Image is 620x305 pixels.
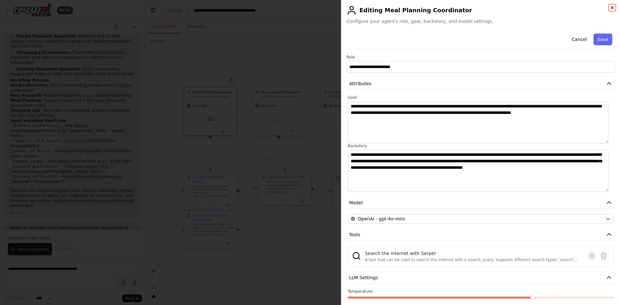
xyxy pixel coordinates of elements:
[598,250,609,262] button: Delete tool
[348,95,614,100] label: Goal
[586,250,598,262] button: Configure tool
[346,272,615,284] button: LLM Settings
[352,251,361,260] img: SerperDevTool
[348,143,614,148] label: Backstory
[349,231,360,238] span: Tools
[349,199,363,206] span: Model
[594,34,612,45] button: Save
[346,55,615,60] label: Role
[346,78,615,90] button: Attributes
[365,250,580,257] div: Search the internet with Serper
[346,18,615,25] span: Configure your agent's role, goal, backstory, and model settings.
[346,5,615,15] h2: Editing Meal Planning Coordinator
[349,274,378,281] span: LLM Settings
[568,34,591,45] button: Cancel
[346,229,615,241] button: Tools
[348,214,614,224] button: OpenAI - gpt-4o-mini
[349,80,371,87] span: Attributes
[358,216,405,222] span: OpenAI - gpt-4o-mini
[346,197,615,209] button: Model
[348,289,374,294] span: Temperature:
[365,257,580,262] div: A tool that can be used to search the internet with a search_query. Supports different search typ...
